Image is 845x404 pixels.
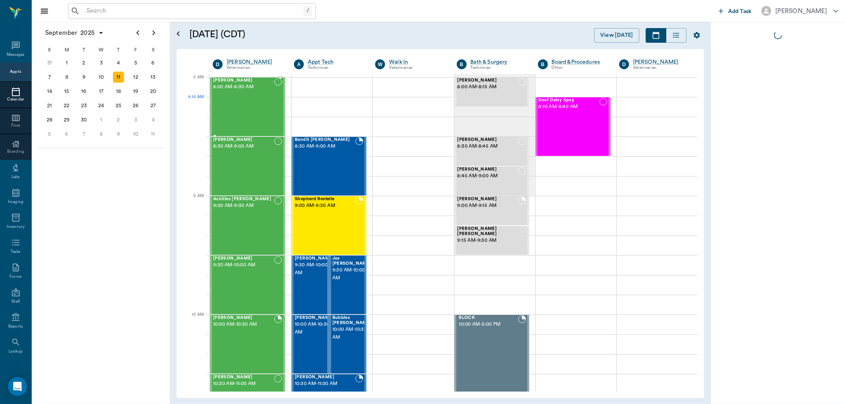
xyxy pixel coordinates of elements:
div: Thursday, September 25, 2025 [113,100,124,111]
div: Inventory [7,224,25,230]
div: NOT_CONFIRMED, 9:30 AM - 10:00 AM [329,255,367,315]
button: Previous page [130,25,146,41]
div: BOOKED, 10:00 AM - 10:30 AM [292,315,329,374]
div: Tuesday, September 16, 2025 [78,86,90,97]
a: Bath & Surgery [471,58,526,66]
div: [PERSON_NAME] [227,58,282,66]
div: Friday, October 3, 2025 [130,114,141,125]
button: [PERSON_NAME] [755,4,845,18]
input: Search [83,6,303,17]
span: [PERSON_NAME] [295,256,334,261]
span: [PERSON_NAME] [295,375,355,380]
div: NOT_CONFIRMED, 9:15 AM - 9:30 AM [454,226,529,255]
div: T [110,44,127,56]
div: Friday, September 12, 2025 [130,72,141,83]
span: 8:00 AM - 8:30 AM [213,83,274,91]
div: Sunday, September 7, 2025 [44,72,55,83]
div: S [144,44,162,56]
div: Veterinarian [633,64,689,71]
div: BOOKED, 9:00 AM - 9:15 AM [454,196,529,226]
div: 9 AM [183,192,204,212]
span: 10:00 AM - 10:30 AM [295,321,334,336]
span: [PERSON_NAME] [213,375,274,380]
div: Monday, October 6, 2025 [61,129,72,140]
div: Sunday, August 31, 2025 [44,57,55,68]
div: Friday, September 26, 2025 [130,100,141,111]
div: Saturday, September 20, 2025 [147,86,158,97]
div: B [538,59,548,69]
span: 9:00 AM - 9:30 AM [213,202,274,210]
div: 8 AM [183,73,204,93]
div: Tuesday, October 7, 2025 [78,129,90,140]
div: Friday, October 10, 2025 [130,129,141,140]
div: Saturday, September 13, 2025 [147,72,158,83]
span: [PERSON_NAME] [458,78,518,83]
span: Shepherd Restelle [295,197,355,202]
span: 9:00 AM - 9:30 AM [295,202,355,210]
span: Bandit [PERSON_NAME] [295,137,355,142]
div: Monday, September 22, 2025 [61,100,72,111]
div: NOT_CONFIRMED, 9:30 AM - 10:00 AM [210,255,285,315]
div: Tuesday, September 23, 2025 [78,100,90,111]
div: Wednesday, September 24, 2025 [96,100,107,111]
span: 9:30 AM - 10:00 AM [213,261,274,269]
span: Deaf Daisy Spay [539,98,599,103]
span: September [44,27,79,38]
div: Saturday, September 27, 2025 [147,100,158,111]
div: / [303,6,312,16]
button: Open calendar [174,19,183,49]
span: 9:30 AM - 10:00 AM [295,261,334,277]
span: 8:00 AM - 8:15 AM [458,83,518,91]
div: Walk In [389,58,444,66]
div: Lookup [9,349,23,355]
div: W [93,44,110,56]
span: Bubbles [PERSON_NAME] [332,315,372,326]
span: [PERSON_NAME] [458,197,518,202]
a: Appt Tech [308,58,363,66]
div: Tuesday, September 30, 2025 [78,114,90,125]
div: Monday, September 8, 2025 [61,72,72,83]
div: Saturday, October 11, 2025 [147,129,158,140]
div: B [457,59,467,69]
div: 10 AM [183,311,204,330]
div: Open Intercom Messenger [8,377,27,396]
div: Wednesday, October 1, 2025 [96,114,107,125]
div: Appts [10,69,21,75]
div: Saturday, October 4, 2025 [147,114,158,125]
div: Thursday, September 4, 2025 [113,57,124,68]
div: F [127,44,145,56]
a: [PERSON_NAME] [633,58,689,66]
div: Sunday, September 21, 2025 [44,100,55,111]
div: BOOKED, 9:00 AM - 9:30 AM [292,196,366,255]
div: Technician [471,64,526,71]
div: Messages [7,52,25,58]
span: 10:00 AM - 10:30 AM [332,326,372,341]
span: BLOCK [459,315,518,321]
span: 8:10 AM - 8:40 AM [539,103,599,111]
span: 9:30 AM - 10:00 AM [332,266,372,282]
div: Technician [308,64,363,71]
div: Wednesday, September 3, 2025 [96,57,107,68]
span: [PERSON_NAME] [213,137,274,142]
div: [PERSON_NAME] [775,6,827,16]
div: Today, Thursday, September 11, 2025 [113,72,124,83]
div: M [58,44,76,56]
div: Tasks [11,249,21,255]
div: Thursday, October 2, 2025 [113,114,124,125]
div: Board &Procedures [552,58,607,66]
span: 10:30 AM - 11:00 AM [213,380,274,388]
span: [PERSON_NAME] [213,78,274,83]
div: Sunday, September 28, 2025 [44,114,55,125]
div: NOT_CONFIRMED, 8:45 AM - 9:00 AM [454,166,529,196]
div: NOT_CONFIRMED, 9:30 AM - 10:00 AM [292,255,329,315]
div: Labs [11,174,20,180]
div: D [213,59,223,69]
button: Add Task [715,4,755,18]
div: Veterinarian [227,64,282,71]
span: 10:00 AM - 10:30 AM [213,321,274,328]
span: 8:45 AM - 9:00 AM [458,172,518,180]
div: NOT_CONFIRMED, 8:10 AM - 8:40 AM [536,97,610,156]
div: D [619,59,629,69]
